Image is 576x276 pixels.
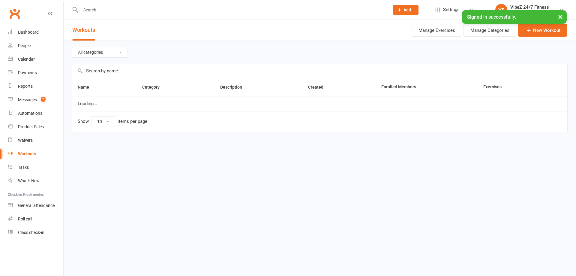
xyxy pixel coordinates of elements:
[8,93,63,107] a: Messages 2
[18,30,39,35] div: Dashboard
[142,85,166,89] span: Category
[18,57,35,62] div: Calendar
[18,70,37,75] div: Payments
[8,39,63,53] a: People
[443,3,460,17] span: Settings
[18,217,32,221] div: Roll call
[118,119,147,124] div: items per page
[8,199,63,212] a: General attendance kiosk mode
[18,124,44,129] div: Product Sales
[18,203,55,208] div: General attendance
[8,107,63,120] a: Automations
[78,116,147,127] div: Show
[18,43,31,48] div: People
[8,26,63,39] a: Dashboard
[72,20,95,41] button: Workouts
[403,8,411,12] span: Add
[8,80,63,93] a: Reports
[510,10,549,15] div: VibeZ 24/7 Fitness
[308,85,330,89] span: Created
[41,97,46,102] span: 2
[72,64,567,78] input: Search by name
[8,147,63,161] a: Workouts
[8,226,63,239] a: Class kiosk mode
[18,178,40,183] div: What's New
[376,78,478,96] th: Enrolled Members
[8,66,63,80] a: Payments
[18,97,37,102] div: Messages
[8,53,63,66] a: Calendar
[8,134,63,147] a: Waivers
[8,174,63,188] a: What's New
[7,6,22,21] a: Clubworx
[478,78,543,96] th: Exercises
[463,24,516,37] button: Manage Categories
[142,83,166,91] button: Category
[18,151,36,156] div: Workouts
[510,5,549,10] div: VibeZ 24/7 Fitness
[18,165,29,170] div: Tasks
[78,83,96,91] button: Name
[78,85,96,89] span: Name
[18,138,33,143] div: Waivers
[72,96,567,111] td: Loading...
[8,161,63,174] a: Tasks
[79,6,385,14] input: Search...
[8,212,63,226] a: Roll call
[220,83,249,91] button: Description
[18,230,44,235] div: Class check-in
[18,111,42,116] div: Automations
[495,4,507,16] div: VF
[220,85,249,89] span: Description
[467,14,516,20] span: Signed in successfully.
[18,84,33,89] div: Reports
[412,24,462,37] button: Manage Exercises
[393,5,418,15] button: Add
[8,120,63,134] a: Product Sales
[518,24,567,37] a: New Workout
[555,10,566,23] button: ×
[308,83,330,91] button: Created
